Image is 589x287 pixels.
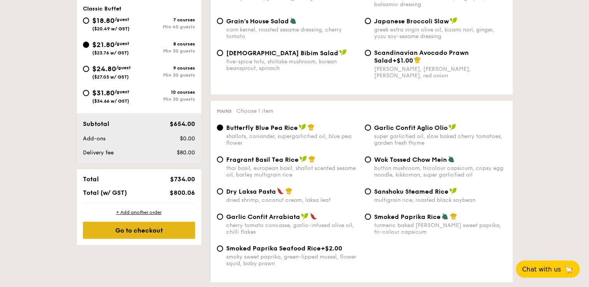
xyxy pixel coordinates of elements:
span: $80.00 [176,149,195,156]
span: /guest [114,89,129,94]
input: Wok Tossed Chow Meinbutton mushroom, tricolour capsicum, cripsy egg noodle, kikkoman, super garli... [365,156,371,163]
span: Smoked Paprika Rice [374,213,441,220]
span: /guest [114,17,129,22]
input: Garlic Confit Arrabiatacherry tomato concasse, garlic-infused olive oil, chilli flakes [217,213,223,220]
div: Min 30 guests [139,72,195,78]
img: icon-vegan.f8ff3823.svg [339,49,347,56]
span: Total [83,175,99,183]
span: Total (w/ GST) [83,189,127,196]
span: $800.06 [169,189,195,196]
span: Dry Laksa Pasta [226,188,276,195]
img: icon-spicy.37a8142b.svg [310,213,317,220]
input: $24.80/guest($27.03 w/ GST)9 coursesMin 30 guests [83,66,89,72]
span: $31.80 [92,89,114,97]
input: Japanese Broccoli Slawgreek extra virgin olive oil, kizami nori, ginger, yuzu soy-sesame dressing [365,18,371,24]
span: Japanese Broccoli Slaw [374,17,449,25]
span: 🦙 [564,265,573,274]
input: $18.80/guest($20.49 w/ GST)7 coursesMin 40 guests [83,17,89,24]
span: /guest [114,41,129,46]
span: Delivery fee [83,149,114,156]
div: button mushroom, tricolour capsicum, cripsy egg noodle, kikkoman, super garlicfied oil [374,165,506,178]
input: Sanshoku Steamed Ricemultigrain rice, roasted black soybean [365,188,371,194]
img: icon-vegan.f8ff3823.svg [301,213,309,220]
span: Scandinavian Avocado Prawn Salad [374,49,469,64]
span: $734.00 [170,175,195,183]
img: icon-chef-hat.a58ddaea.svg [414,56,421,63]
img: icon-chef-hat.a58ddaea.svg [308,124,315,131]
div: [PERSON_NAME], [PERSON_NAME], [PERSON_NAME], red onion [374,66,506,79]
img: icon-vegan.f8ff3823.svg [299,124,306,131]
span: ($27.03 w/ GST) [92,74,129,80]
div: Go to checkout [83,222,195,239]
img: icon-vegan.f8ff3823.svg [450,17,457,24]
div: 7 courses [139,17,195,23]
div: smoky sweet paprika, green-lipped mussel, flower squid, baby prawn [226,254,359,267]
img: icon-vegetarian.fe4039eb.svg [441,213,448,220]
span: +$2.00 [321,245,342,252]
span: Garlic Confit Arrabiata [226,213,300,220]
div: super garlicfied oil, slow baked cherry tomatoes, garden fresh thyme [374,133,506,146]
input: Scandinavian Avocado Prawn Salad+$1.00[PERSON_NAME], [PERSON_NAME], [PERSON_NAME], red onion [365,50,371,56]
span: ($20.49 w/ GST) [92,26,130,31]
span: Add-ons [83,135,105,142]
img: icon-chef-hat.a58ddaea.svg [285,187,292,194]
span: ($23.76 w/ GST) [92,50,129,56]
input: Smoked Paprika Seafood Rice+$2.00smoky sweet paprika, green-lipped mussel, flower squid, baby prawn [217,245,223,252]
span: Chat with us [522,266,561,273]
input: $31.80/guest($34.66 w/ GST)10 coursesMin 30 guests [83,90,89,96]
span: Sanshoku Steamed Rice [374,188,448,195]
button: Chat with us🦙 [516,261,580,278]
span: Grain's House Salad [226,17,289,25]
div: five-spice tofu, shiitake mushroom, korean beansprout, spinach [226,58,359,72]
div: turmeric baked [PERSON_NAME] sweet paprika, tri-colour capsicum [374,222,506,235]
span: $0.00 [179,135,195,142]
input: Garlic Confit Aglio Oliosuper garlicfied oil, slow baked cherry tomatoes, garden fresh thyme [365,124,371,131]
span: Butterfly Blue Pea Rice [226,124,298,131]
div: Min 30 guests [139,48,195,54]
span: Smoked Paprika Seafood Rice [226,245,321,252]
div: greek extra virgin olive oil, kizami nori, ginger, yuzu soy-sesame dressing [374,26,506,40]
span: +$1.00 [392,57,413,64]
img: icon-vegan.f8ff3823.svg [448,124,456,131]
img: icon-vegan.f8ff3823.svg [299,156,307,163]
input: [DEMOGRAPHIC_DATA] Bibim Saladfive-spice tofu, shiitake mushroom, korean beansprout, spinach [217,50,223,56]
span: Wok Tossed Chow Mein [374,156,447,163]
div: shallots, coriander, supergarlicfied oil, blue pea flower [226,133,359,146]
div: dried shrimp, coconut cream, laksa leaf [226,197,359,203]
img: icon-vegan.f8ff3823.svg [449,187,457,194]
div: 10 courses [139,89,195,95]
div: Min 30 guests [139,96,195,102]
span: $21.80 [92,40,114,49]
img: icon-vegetarian.fe4039eb.svg [290,17,297,24]
span: Mains [217,108,232,114]
span: [DEMOGRAPHIC_DATA] Bibim Salad [226,49,338,57]
span: Subtotal [83,120,109,128]
div: corn kernel, roasted sesame dressing, cherry tomato [226,26,359,40]
span: Garlic Confit Aglio Olio [374,124,448,131]
input: Dry Laksa Pastadried shrimp, coconut cream, laksa leaf [217,188,223,194]
span: Fragrant Basil Tea Rice [226,156,299,163]
input: Smoked Paprika Riceturmeric baked [PERSON_NAME] sweet paprika, tri-colour capsicum [365,213,371,220]
span: ($34.66 w/ GST) [92,98,129,104]
img: icon-chef-hat.a58ddaea.svg [450,213,457,220]
span: /guest [116,65,131,70]
span: $654.00 [169,120,195,128]
span: $18.80 [92,16,114,25]
input: Grain's House Saladcorn kernel, roasted sesame dressing, cherry tomato [217,18,223,24]
img: icon-spicy.37a8142b.svg [277,187,284,194]
span: Choose 1 item [236,108,273,114]
div: 8 courses [139,41,195,47]
input: $21.80/guest($23.76 w/ GST)8 coursesMin 30 guests [83,42,89,48]
img: icon-vegetarian.fe4039eb.svg [448,156,455,163]
div: + Add another order [83,209,195,215]
input: Butterfly Blue Pea Riceshallots, coriander, supergarlicfied oil, blue pea flower [217,124,223,131]
div: cherry tomato concasse, garlic-infused olive oil, chilli flakes [226,222,359,235]
img: icon-chef-hat.a58ddaea.svg [308,156,315,163]
div: 9 courses [139,65,195,71]
div: multigrain rice, roasted black soybean [374,197,506,203]
span: $24.80 [92,65,116,73]
span: Classic Buffet [83,5,121,12]
div: Min 40 guests [139,24,195,30]
input: Fragrant Basil Tea Ricethai basil, european basil, shallot scented sesame oil, barley multigrain ... [217,156,223,163]
div: thai basil, european basil, shallot scented sesame oil, barley multigrain rice [226,165,359,178]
